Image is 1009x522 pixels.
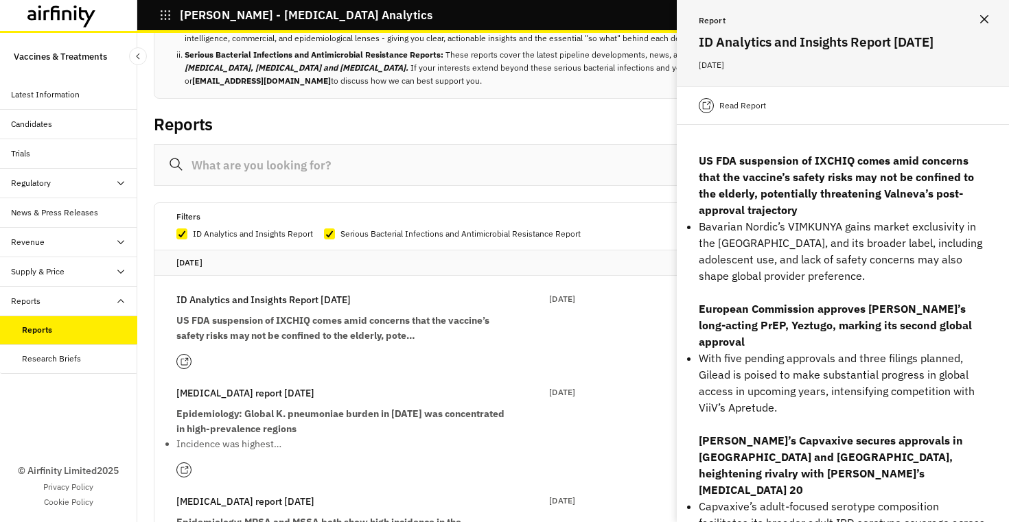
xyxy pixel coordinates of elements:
[11,295,40,307] div: Reports
[154,144,993,186] input: What are you looking for?
[549,494,575,508] p: [DATE]
[340,227,581,241] p: Serious Bacterial Infections and Antimicrobial Resistance Report
[699,218,987,284] p: Bavarian Nordic’s VIMKUNYA gains market exclusivity in the [GEOGRAPHIC_DATA], and its broader lab...
[176,407,505,435] strong: Epidemiology: Global K. pneumoniae burden in [DATE] was concentrated in high-prevalence regions
[699,58,987,73] p: [DATE]
[699,32,987,52] h2: ID Analytics and Insights Report [DATE]
[180,9,432,21] p: [PERSON_NAME] - [MEDICAL_DATA] Analytics
[549,385,575,399] p: [DATE]
[11,177,51,189] div: Regulatory
[699,350,987,416] p: With five pending approvals and three filings planned, Gilead is poised to make substantial progr...
[185,62,408,73] b: [MEDICAL_DATA], [MEDICAL_DATA] and [MEDICAL_DATA].
[159,3,432,27] button: [PERSON_NAME] - [MEDICAL_DATA] Analytics
[22,353,81,365] div: Research Briefs
[22,324,52,336] div: Reports
[44,496,93,508] a: Cookie Policy
[176,314,489,342] strong: US FDA suspension of IXCHIQ comes amid concerns that the vaccine’s safety risks may not be confin...
[699,302,972,348] strong: European Commission approves [PERSON_NAME]’s long-acting PrEP, Yeztugo, marking its second global...
[192,75,331,86] b: [EMAIL_ADDRESS][DOMAIN_NAME]
[176,436,506,451] p: Incidence was highest…
[14,44,107,69] p: Vaccines & Treatments
[11,206,98,219] div: News & Press Releases
[18,464,119,478] p: © Airfinity Limited 2025
[719,99,766,112] p: Read Report
[11,147,30,160] div: Trials
[176,292,351,307] p: ID Analytics and Insights Report [DATE]
[193,227,313,241] p: ID Analytics and Insights Report
[185,48,984,88] li: These reports cover the latest pipeline developments, news, and epidemiology for three high prior...
[11,118,52,130] div: Candidates
[176,385,314,401] p: [MEDICAL_DATA] report [DATE]
[154,115,213,134] h2: Reports
[129,47,147,65] button: Close Sidebar
[699,434,963,497] strong: [PERSON_NAME]’s Capvaxive secures approvals in [GEOGRAPHIC_DATA] and [GEOGRAPHIC_DATA], heighteni...
[549,292,575,306] p: [DATE]
[176,256,970,270] p: [DATE]
[11,236,45,248] div: Revenue
[185,49,445,60] b: Serious Bacterial Infections and Antimicrobial Resistance Reports:
[11,265,65,278] div: Supply & Price
[176,209,200,224] p: Filters
[176,494,314,509] p: [MEDICAL_DATA] report [DATE]
[699,154,974,217] strong: US FDA suspension of IXCHIQ comes amid concerns that the vaccine’s safety risks may not be confin...
[43,481,93,493] a: Privacy Policy
[11,88,80,101] div: Latest Information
